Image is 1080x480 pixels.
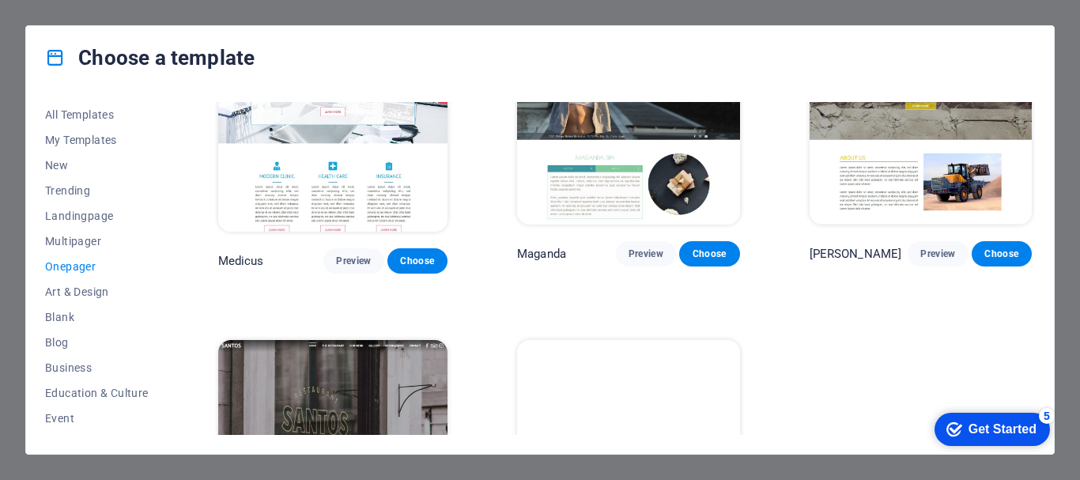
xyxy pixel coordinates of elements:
[45,380,149,406] button: Education & Culture
[45,260,149,273] span: Onepager
[45,159,149,172] span: New
[45,134,149,146] span: My Templates
[45,178,149,203] button: Trending
[629,248,663,260] span: Preview
[45,330,149,355] button: Blog
[45,412,149,425] span: Event
[45,285,149,298] span: Art & Design
[45,304,149,330] button: Blank
[616,241,676,266] button: Preview
[45,387,149,399] span: Education & Culture
[45,279,149,304] button: Art & Design
[218,20,447,232] img: Medicus
[45,45,255,70] h4: Choose a template
[922,405,1056,452] iframe: To enrich screen reader interactions, please activate Accessibility in Grammarly extension settings
[45,203,149,229] button: Landingpage
[920,248,955,260] span: Preview
[45,127,149,153] button: My Templates
[45,311,149,323] span: Blank
[517,246,566,262] p: Maganda
[45,235,149,248] span: Multipager
[45,108,149,121] span: All Templates
[679,241,739,266] button: Choose
[387,248,447,274] button: Choose
[45,254,149,279] button: Onepager
[45,184,149,197] span: Trending
[45,361,149,374] span: Business
[45,229,149,254] button: Multipager
[45,210,149,222] span: Landingpage
[336,255,371,267] span: Preview
[400,255,435,267] span: Choose
[692,248,727,260] span: Choose
[810,20,1033,225] img: Harris
[45,102,149,127] button: All Templates
[45,336,149,349] span: Blog
[45,355,149,380] button: Business
[517,20,739,225] img: Maganda
[45,406,149,431] button: Event
[45,431,149,456] button: Gastronomy
[972,241,1032,266] button: Choose
[218,253,264,269] p: Medicus
[45,153,149,178] button: New
[984,248,1019,260] span: Choose
[323,248,383,274] button: Preview
[908,241,968,266] button: Preview
[810,246,902,262] p: [PERSON_NAME]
